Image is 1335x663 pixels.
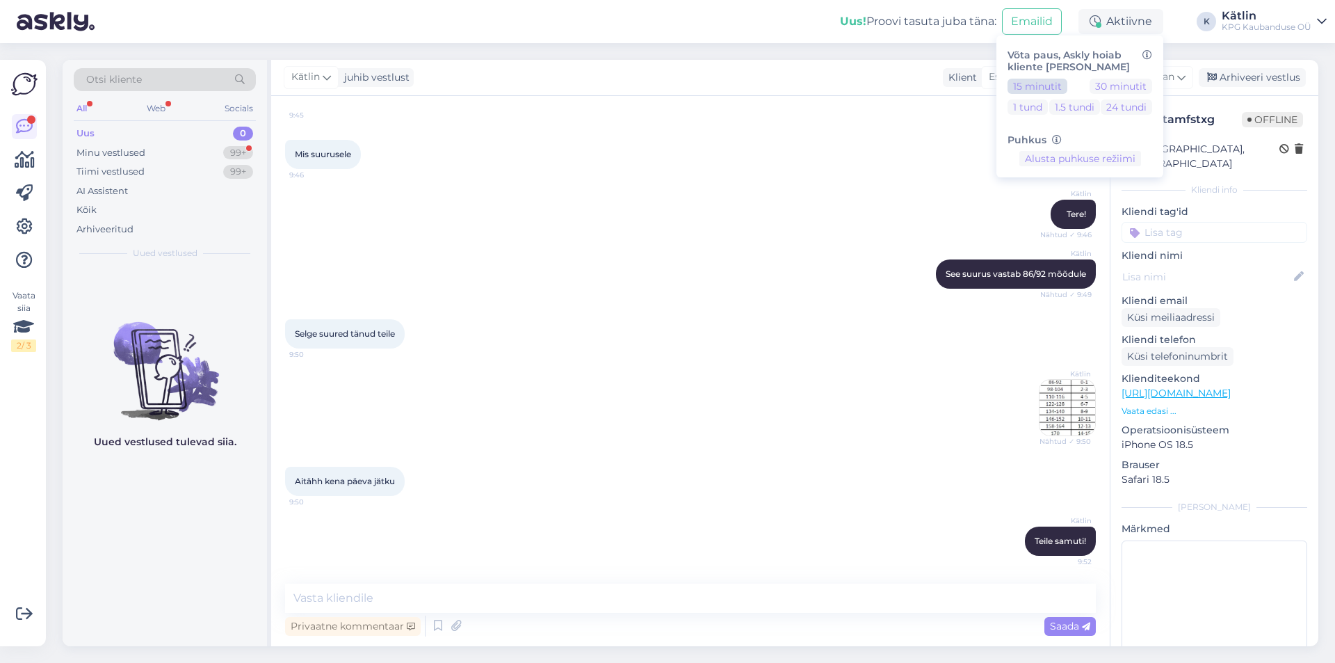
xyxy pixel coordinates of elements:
[1122,372,1307,386] p: Klienditeekond
[1197,12,1216,31] div: K
[289,110,341,120] span: 9:45
[223,165,253,179] div: 99+
[76,146,145,160] div: Minu vestlused
[1122,308,1220,327] div: Küsi meiliaadressi
[1122,501,1307,513] div: [PERSON_NAME]
[144,99,168,118] div: Web
[946,269,1086,279] span: See suurus vastab 86/92 mõõdule
[1008,99,1048,115] button: 1 tund
[1155,111,1242,128] div: # tamfstxg
[222,99,256,118] div: Socials
[1122,248,1307,263] p: Kliendi nimi
[1122,472,1307,487] p: Safari 18.5
[1008,79,1067,94] button: 15 minutit
[840,13,996,30] div: Proovi tasuta juba täna:
[76,203,97,217] div: Kõik
[1039,380,1095,436] img: Attachment
[1122,347,1233,366] div: Küsi telefoninumbrit
[989,70,1031,85] span: Estonian
[295,476,395,486] span: Aitähh kena päeva jätku
[1122,269,1291,285] input: Lisa nimi
[1008,49,1152,73] h6: Võta paus, Askly hoiab kliente [PERSON_NAME]
[289,170,341,180] span: 9:46
[295,328,395,339] span: Selge suured tänud teile
[1090,79,1152,94] button: 30 minutit
[1122,333,1307,347] p: Kliendi telefon
[1101,99,1152,115] button: 24 tundi
[1039,248,1092,259] span: Kätlin
[1122,184,1307,196] div: Kliendi info
[1035,536,1086,546] span: Teile samuti!
[1122,294,1307,308] p: Kliendi email
[289,349,341,360] span: 9:50
[1002,8,1062,35] button: Emailid
[840,15,866,28] b: Uus!
[94,435,236,449] p: Uued vestlused tulevad siia.
[11,340,36,352] div: 2 / 3
[1122,458,1307,472] p: Brauser
[76,165,145,179] div: Tiimi vestlused
[291,70,320,85] span: Kätlin
[1039,369,1091,379] span: Kätlin
[1222,22,1311,33] div: KPG Kaubanduse OÜ
[1122,438,1307,452] p: iPhone OS 18.5
[1122,522,1307,536] p: Märkmed
[11,71,38,97] img: Askly Logo
[1039,436,1091,447] span: Nähtud ✓ 9:50
[943,70,977,85] div: Klient
[1199,68,1306,87] div: Arhiveeri vestlus
[1039,557,1092,567] span: 9:52
[1122,205,1307,219] p: Kliendi tag'id
[1049,99,1100,115] button: 1.5 tundi
[11,289,36,352] div: Vaata siia
[1019,151,1141,166] button: Alusta puhkuse režiimi
[1122,387,1231,399] a: [URL][DOMAIN_NAME]
[1050,620,1090,632] span: Saada
[295,149,351,159] span: Mis suurusele
[1039,230,1092,240] span: Nähtud ✓ 9:46
[1039,289,1092,300] span: Nähtud ✓ 9:49
[1039,189,1092,199] span: Kätlin
[1067,209,1086,219] span: Tere!
[1008,134,1152,146] h6: Puhkus
[133,247,197,259] span: Uued vestlused
[1222,10,1327,33] a: KätlinKPG Kaubanduse OÜ
[289,497,341,507] span: 9:50
[1126,142,1279,171] div: [GEOGRAPHIC_DATA], [GEOGRAPHIC_DATA]
[233,127,253,141] div: 0
[76,184,128,198] div: AI Assistent
[1078,9,1163,34] div: Aktiivne
[339,70,410,85] div: juhib vestlust
[285,617,421,636] div: Privaatne kommentaar
[1122,423,1307,438] p: Operatsioonisüsteem
[1242,112,1303,127] span: Offline
[1122,222,1307,243] input: Lisa tag
[74,99,90,118] div: All
[1122,405,1307,417] p: Vaata edasi ...
[63,297,267,422] img: No chats
[76,223,133,237] div: Arhiveeritud
[223,146,253,160] div: 99+
[76,127,95,141] div: Uus
[1039,516,1092,526] span: Kätlin
[86,72,142,87] span: Otsi kliente
[1222,10,1311,22] div: Kätlin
